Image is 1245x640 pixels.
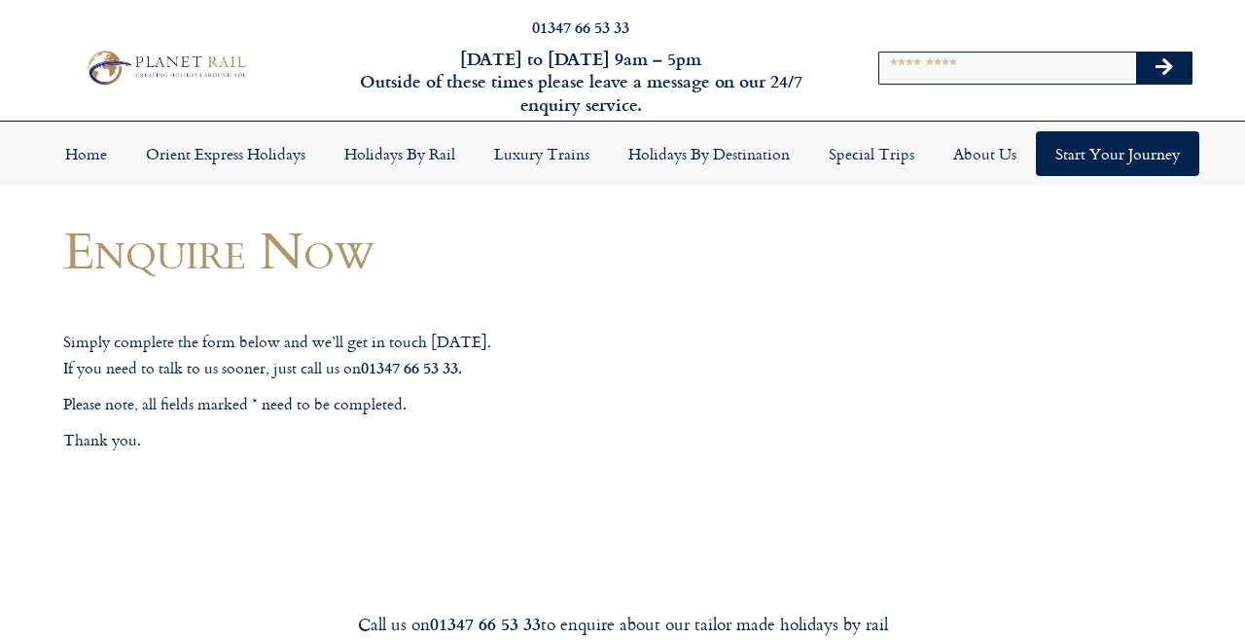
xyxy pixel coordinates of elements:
[63,221,793,278] h1: Enquire Now
[78,613,1167,635] div: Call us on to enquire about our tailor made holidays by rail
[325,131,475,176] a: Holidays by Rail
[63,392,793,417] p: Please note, all fields marked * need to be completed.
[337,48,825,116] h6: [DATE] to [DATE] 9am – 5pm Outside of these times please leave a message on our 24/7 enquiry serv...
[10,131,1235,176] nav: Menu
[81,47,250,89] img: Planet Rail Train Holidays Logo
[126,131,325,176] a: Orient Express Holidays
[934,131,1036,176] a: About Us
[361,356,458,378] strong: 01347 66 53 33
[532,16,629,38] a: 01347 66 53 33
[1136,53,1192,84] button: Search
[475,131,609,176] a: Luxury Trains
[46,131,126,176] a: Home
[430,611,541,636] strong: 01347 66 53 33
[63,330,793,380] p: Simply complete the form below and we’ll get in touch [DATE]. If you need to talk to us sooner, j...
[1036,131,1199,176] a: Start your Journey
[609,131,809,176] a: Holidays by Destination
[809,131,934,176] a: Special Trips
[63,428,793,453] p: Thank you.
